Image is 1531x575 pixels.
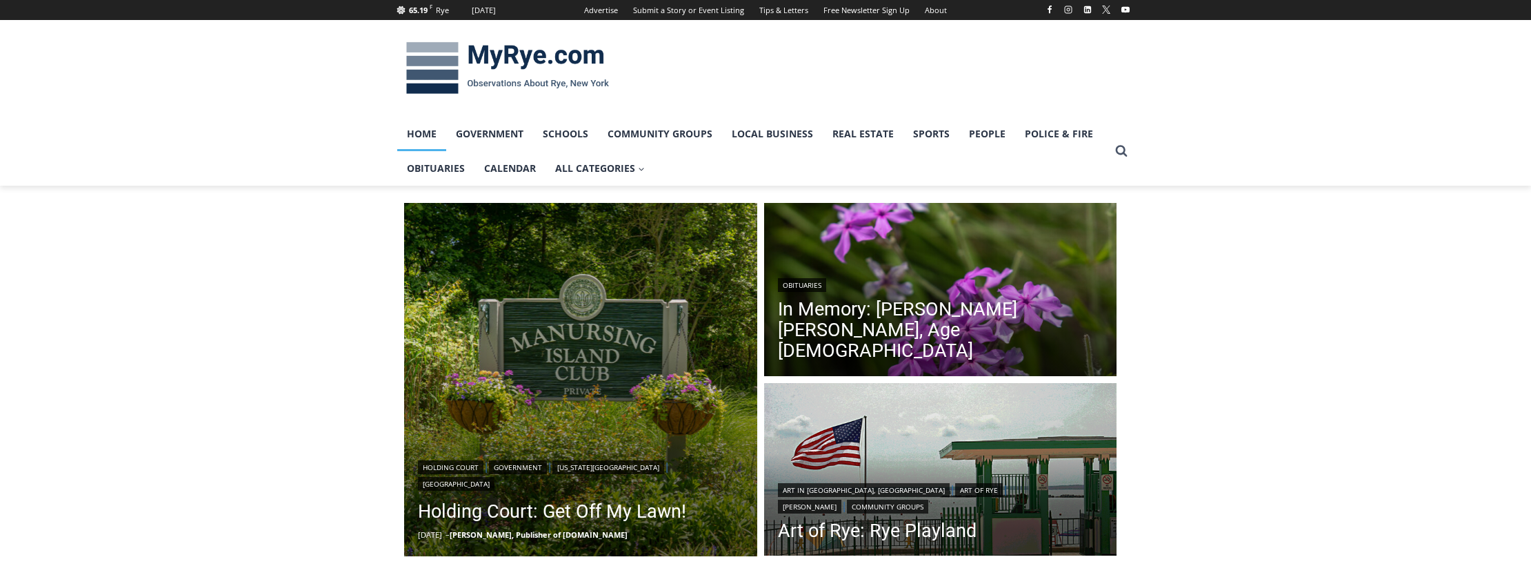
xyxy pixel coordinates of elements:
a: YouTube [1117,1,1134,18]
a: Read More Art of Rye: Rye Playland [764,383,1117,560]
button: View Search Form [1109,139,1134,164]
a: [US_STATE][GEOGRAPHIC_DATA] [552,460,664,474]
a: [PERSON_NAME] [778,500,841,514]
div: | | | [778,480,1103,514]
a: Community Groups [847,500,928,514]
div: | | | [418,458,743,491]
a: People [959,117,1015,151]
nav: Primary Navigation [397,117,1109,186]
a: Home [397,117,446,151]
a: Holding Court: Get Off My Lawn! [418,498,743,525]
a: Sports [903,117,959,151]
a: In Memory: [PERSON_NAME] [PERSON_NAME], Age [DEMOGRAPHIC_DATA] [778,299,1103,361]
a: Read More Holding Court: Get Off My Lawn! [404,203,757,556]
div: Rye [436,4,449,17]
a: Government [489,460,547,474]
a: Art in [GEOGRAPHIC_DATA], [GEOGRAPHIC_DATA] [778,483,950,497]
a: Real Estate [823,117,903,151]
a: Obituaries [778,278,826,292]
a: Holding Court [418,460,483,474]
img: MyRye.com [397,32,618,104]
a: Government [446,117,533,151]
span: All Categories [555,161,645,176]
a: Police & Fire [1015,117,1103,151]
a: X [1098,1,1114,18]
span: 65.19 [409,5,428,15]
a: Community Groups [598,117,722,151]
span: – [446,529,450,540]
a: Local Business [722,117,823,151]
a: Schools [533,117,598,151]
a: Calendar [474,151,546,186]
a: Art of Rye [955,483,1003,497]
div: [DATE] [472,4,496,17]
a: All Categories [546,151,654,186]
time: [DATE] [418,529,442,540]
img: (PHOTO: Rye Playland. Entrance onto Playland Beach at the Boardwalk. By JoAnn Cancro.) [764,383,1117,560]
a: Instagram [1060,1,1077,18]
img: (PHOTO: Kim Eierman of EcoBeneficial designed and oversaw the installation of native plant beds f... [764,203,1117,380]
span: F [430,3,432,10]
a: [GEOGRAPHIC_DATA] [418,477,494,491]
img: (PHOTO: Manursing Island Club in Rye. File photo, 2024. Credit: Justin Gray.) [404,203,757,556]
a: Linkedin [1079,1,1096,18]
a: Facebook [1041,1,1058,18]
a: Art of Rye: Rye Playland [778,520,1103,541]
a: [PERSON_NAME], Publisher of [DOMAIN_NAME] [450,529,628,540]
a: Obituaries [397,151,474,186]
a: Read More In Memory: Barbara Porter Schofield, Age 90 [764,203,1117,380]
